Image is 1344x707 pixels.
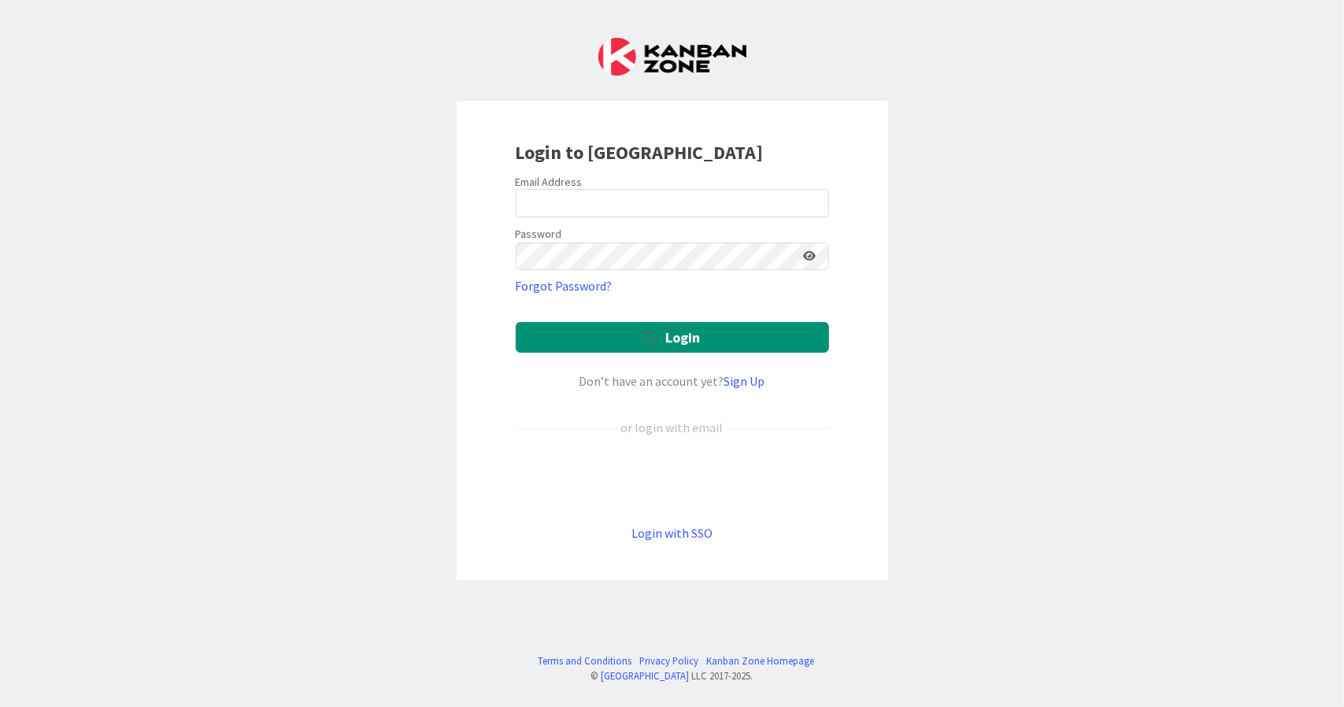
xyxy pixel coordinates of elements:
a: Kanban Zone Homepage [706,653,814,668]
b: Login to [GEOGRAPHIC_DATA] [516,140,764,165]
a: Privacy Policy [639,653,698,668]
a: Terms and Conditions [538,653,631,668]
a: Login with SSO [631,525,713,541]
img: Kanban Zone [598,38,746,76]
div: or login with email [617,418,728,437]
div: © LLC 2017- 2025 . [530,668,814,683]
label: Email Address [516,175,583,189]
a: [GEOGRAPHIC_DATA] [602,669,690,682]
button: Login [516,322,829,353]
div: Don’t have an account yet? [516,372,829,391]
iframe: Sign in with Google Button [508,463,837,498]
a: Forgot Password? [516,276,613,295]
a: Sign Up [724,373,765,389]
label: Password [516,226,562,242]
